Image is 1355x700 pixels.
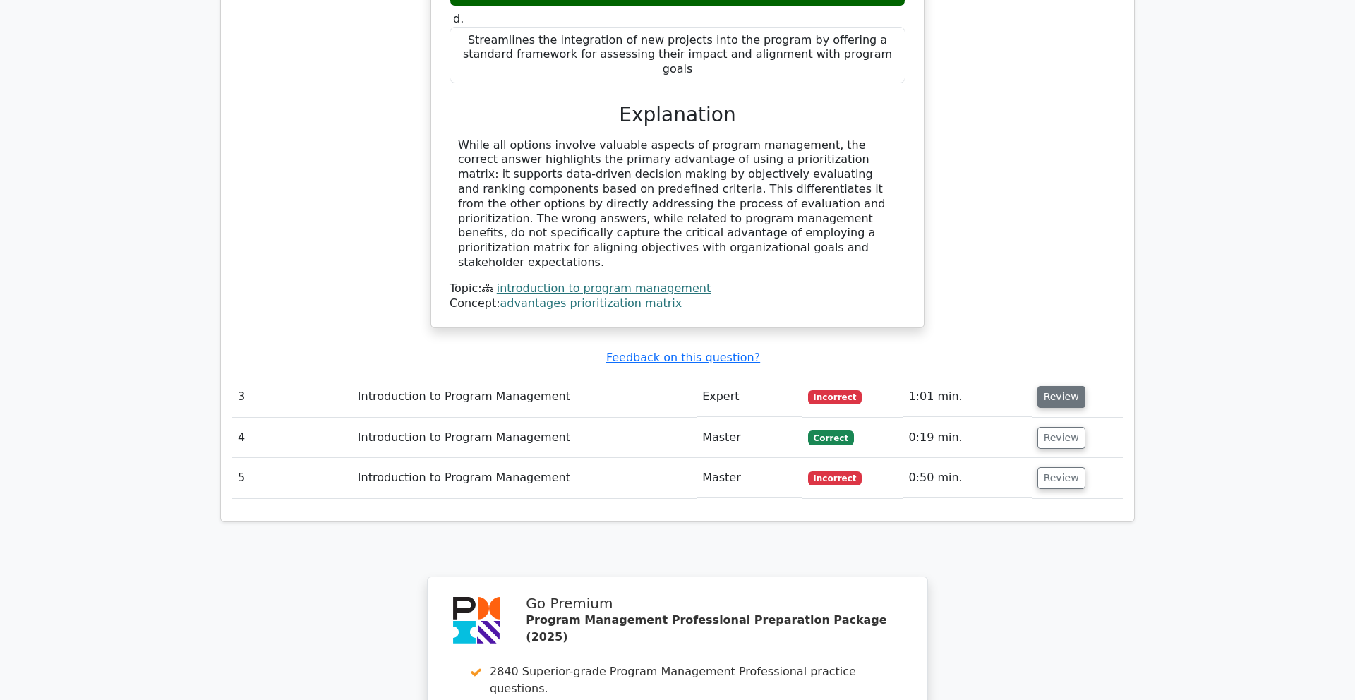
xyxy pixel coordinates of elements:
[450,296,905,311] div: Concept:
[1037,386,1085,408] button: Review
[232,418,352,458] td: 4
[453,12,464,25] span: d.
[697,377,802,417] td: Expert
[458,138,897,270] div: While all options involve valuable aspects of program management, the correct answer highlights t...
[497,282,711,295] a: introduction to program management
[606,351,760,364] a: Feedback on this question?
[232,377,352,417] td: 3
[808,390,862,404] span: Incorrect
[450,27,905,83] div: Streamlines the integration of new projects into the program by offering a standard framework for...
[903,377,1031,417] td: 1:01 min.
[1037,467,1085,489] button: Review
[697,418,802,458] td: Master
[697,458,802,498] td: Master
[352,418,697,458] td: Introduction to Program Management
[450,282,905,296] div: Topic:
[808,430,854,445] span: Correct
[232,458,352,498] td: 5
[458,103,897,127] h3: Explanation
[1037,427,1085,449] button: Review
[903,458,1031,498] td: 0:50 min.
[352,377,697,417] td: Introduction to Program Management
[352,458,697,498] td: Introduction to Program Management
[808,471,862,485] span: Incorrect
[903,418,1031,458] td: 0:19 min.
[500,296,682,310] a: advantages prioritization matrix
